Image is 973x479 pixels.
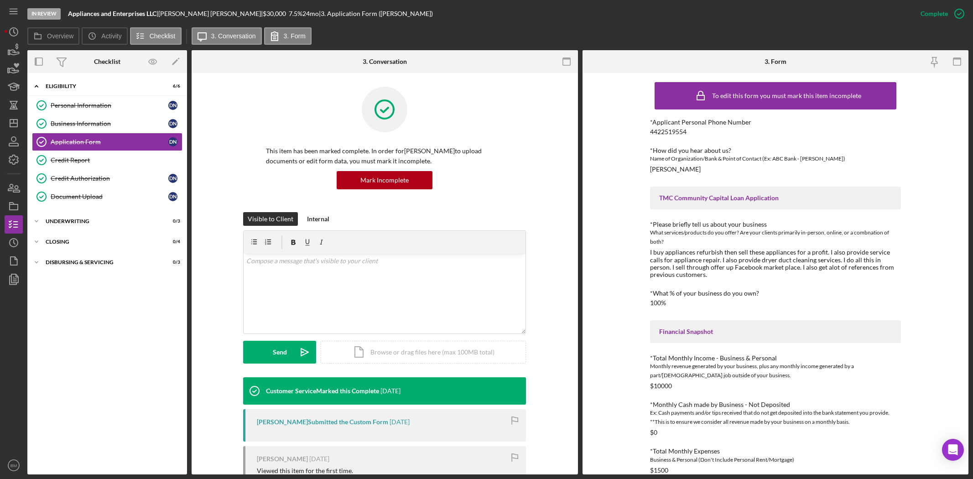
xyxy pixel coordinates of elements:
div: Send [273,341,287,364]
div: $0 [650,429,657,436]
div: TMC Community Capital Loan Application [659,194,892,202]
label: Overview [47,32,73,40]
div: *Please briefly tell us about your business [650,221,901,228]
div: 0 / 3 [164,219,180,224]
div: *Total Monthly Expenses [650,448,901,455]
time: 2025-08-22 21:29 [390,418,410,426]
div: [PERSON_NAME] [PERSON_NAME] | [158,10,263,17]
span: $30,000 [263,10,286,17]
div: 0 / 4 [164,239,180,245]
div: Credit Authorization [51,175,168,182]
div: 3. Form [765,58,786,65]
button: BM [5,456,23,474]
div: Business Information [51,120,168,127]
div: Checklist [94,58,120,65]
div: Ex: Cash payments and/or tips received that do not get deposited into the bank statement you prov... [650,408,901,427]
div: Customer Service Marked this Complete [266,387,379,395]
p: This item has been marked complete. In order for [PERSON_NAME] to upload documents or edit form d... [266,146,503,167]
div: *What % of your business do you own? [650,290,901,297]
a: Application FormDN [32,133,182,151]
a: Personal InformationDN [32,96,182,115]
button: Send [243,341,316,364]
label: Checklist [150,32,176,40]
div: Disbursing & Servicing [46,260,157,265]
a: Credit AuthorizationDN [32,169,182,187]
div: In Review [27,8,61,20]
div: D N [168,119,177,128]
div: Eligibility [46,83,157,89]
button: 3. Conversation [192,27,262,45]
div: D N [168,137,177,146]
div: [PERSON_NAME] [257,455,308,463]
label: 3. Conversation [211,32,256,40]
a: Document UploadDN [32,187,182,206]
div: To edit this form you must mark this item incomplete [712,92,861,99]
div: | [68,10,158,17]
div: [PERSON_NAME] [650,166,701,173]
div: D N [168,174,177,183]
div: Name of Organization/Bank & Point of Contact (Ex: ABC Bank - [PERSON_NAME]) [650,154,901,163]
div: $10000 [650,382,672,390]
button: Visible to Client [243,212,298,226]
div: Viewed this item for the first time. [257,467,353,474]
div: $1500 [650,467,668,474]
div: Personal Information [51,102,168,109]
div: [PERSON_NAME] Submitted the Custom Form [257,418,388,426]
div: D N [168,192,177,201]
div: *Total Monthly Income - Business & Personal [650,354,901,362]
div: 24 mo [302,10,319,17]
div: Underwriting [46,219,157,224]
div: Visible to Client [248,212,293,226]
button: Activity [82,27,127,45]
div: *Applicant Personal Phone Number [650,119,901,126]
time: 2025-08-25 20:55 [380,387,401,395]
text: BM [10,463,17,468]
div: Monthly revenue generated by your business, plus any monthly income generated by a part/[DEMOGRAP... [650,362,901,380]
div: Closing [46,239,157,245]
button: Mark Incomplete [337,171,432,189]
div: Open Intercom Messenger [942,439,964,461]
div: 0 / 3 [164,260,180,265]
time: 2025-08-22 21:16 [309,455,329,463]
label: Activity [101,32,121,40]
div: Financial Snapshot [659,328,892,335]
div: Document Upload [51,193,168,200]
div: Credit Report [51,156,182,164]
div: 6 / 6 [164,83,180,89]
button: 3. Form [264,27,312,45]
div: Internal [307,212,329,226]
div: 4422519554 [650,128,687,135]
div: | 3. Application Form ([PERSON_NAME]) [319,10,433,17]
div: *Monthly Cash made by Business - Not Deposited [650,401,901,408]
a: Business InformationDN [32,115,182,133]
b: Appliances and Enterprises LLC [68,10,156,17]
div: Application Form [51,138,168,146]
button: Internal [302,212,334,226]
div: Complete [921,5,948,23]
button: Checklist [130,27,182,45]
div: Business & Personal (Don't Include Personal Rent/Mortgage) [650,455,901,464]
div: What services/products do you offer? Are your clients primarily in-person, online, or a combnatio... [650,228,901,246]
label: 3. Form [284,32,306,40]
button: Complete [911,5,968,23]
div: 100% [650,299,666,307]
button: Overview [27,27,79,45]
div: 3. Conversation [363,58,407,65]
div: 7.5 % [289,10,302,17]
div: D N [168,101,177,110]
a: Credit Report [32,151,182,169]
div: Mark Incomplete [360,171,409,189]
div: *How did you hear about us? [650,147,901,154]
div: I buy appliances refurbish then sell these appliances for a profit. I also provide service calls ... [650,249,901,278]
